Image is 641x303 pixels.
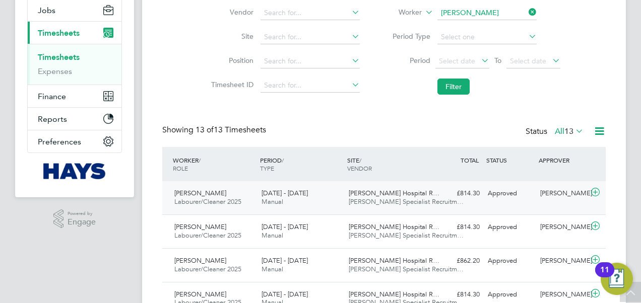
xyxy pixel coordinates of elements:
span: Engage [68,218,96,226]
span: [PERSON_NAME] Hospital R… [349,189,439,197]
span: [PERSON_NAME] [174,290,226,298]
span: Reports [38,114,67,124]
span: [DATE] - [DATE] [262,222,308,231]
input: Search for... [261,6,360,20]
button: Open Resource Center, 11 new notifications [601,263,633,295]
button: Filter [437,79,470,95]
label: Position [208,56,253,65]
span: / [199,156,201,164]
span: [PERSON_NAME] Hospital R… [349,290,439,298]
div: Timesheets [28,44,121,85]
div: APPROVER [536,151,589,169]
span: 13 Timesheets [196,125,266,135]
div: STATUS [484,151,536,169]
div: £814.30 [431,185,484,202]
span: [DATE] - [DATE] [262,189,308,197]
span: Powered by [68,209,96,218]
input: Search for... [261,54,360,68]
span: Timesheets [38,28,80,38]
button: Finance [28,85,121,107]
span: TYPE [260,164,274,172]
span: [PERSON_NAME] Specialist Recruitm… [349,197,464,206]
span: To [491,54,504,67]
span: Labourer/Cleaner 2025 [174,197,241,206]
span: Finance [38,92,66,101]
div: 11 [600,270,609,283]
a: Powered byEngage [53,209,96,229]
label: Site [208,32,253,41]
span: [PERSON_NAME] Hospital R… [349,222,439,231]
label: Vendor [208,8,253,17]
span: [PERSON_NAME] [174,256,226,265]
div: Approved [484,219,536,236]
span: / [359,156,361,164]
a: Go to home page [27,163,122,179]
button: Timesheets [28,22,121,44]
div: WORKER [170,151,258,177]
div: [PERSON_NAME] [536,286,589,303]
span: Select date [439,56,475,65]
label: Period Type [385,32,430,41]
span: Manual [262,231,283,240]
span: VENDOR [347,164,372,172]
span: [PERSON_NAME] [174,189,226,197]
span: [PERSON_NAME] Specialist Recruitm… [349,265,464,273]
span: TOTAL [461,156,479,164]
div: Approved [484,253,536,269]
span: Jobs [38,6,55,15]
span: 13 [564,126,573,136]
div: Approved [484,185,536,202]
a: Timesheets [38,52,80,62]
span: Manual [262,265,283,273]
label: Timesheet ID [208,80,253,89]
img: hays-logo-retina.png [43,163,106,179]
div: Showing [162,125,268,135]
label: Worker [376,8,422,18]
span: Preferences [38,137,81,146]
input: Search for... [437,6,537,20]
span: Select date [510,56,546,65]
span: Manual [262,197,283,206]
div: PERIOD [258,151,345,177]
a: Expenses [38,66,72,76]
div: Status [526,125,586,139]
span: [PERSON_NAME] Hospital R… [349,256,439,265]
span: [PERSON_NAME] Specialist Recruitm… [349,231,464,240]
span: [PERSON_NAME] [174,222,226,231]
input: Select one [437,30,537,44]
div: [PERSON_NAME] [536,219,589,236]
div: £862.20 [431,253,484,269]
span: / [282,156,284,164]
span: Labourer/Cleaner 2025 [174,265,241,273]
input: Search for... [261,30,360,44]
div: £814.30 [431,286,484,303]
span: 13 of [196,125,214,135]
button: Reports [28,108,121,130]
button: Preferences [28,130,121,153]
label: Period [385,56,430,65]
input: Search for... [261,79,360,93]
div: [PERSON_NAME] [536,185,589,202]
span: ROLE [173,164,188,172]
div: [PERSON_NAME] [536,253,589,269]
span: [DATE] - [DATE] [262,256,308,265]
span: [DATE] - [DATE] [262,290,308,298]
div: SITE [345,151,432,177]
div: Approved [484,286,536,303]
label: All [555,126,584,136]
span: Labourer/Cleaner 2025 [174,231,241,240]
div: £814.30 [431,219,484,236]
